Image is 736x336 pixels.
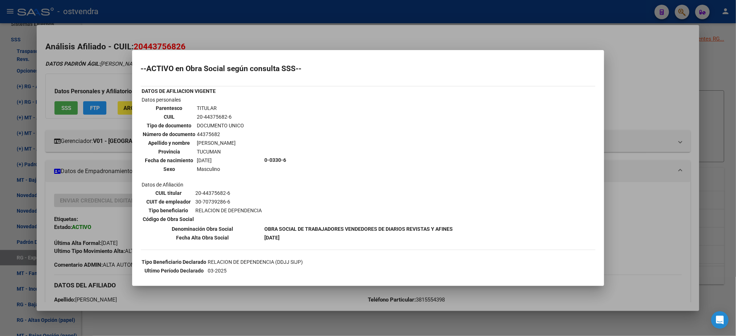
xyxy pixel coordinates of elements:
[197,113,245,121] td: 20-44375682-6
[143,215,195,223] th: Código de Obra Social
[143,156,196,164] th: Fecha de nacimiento
[197,148,245,156] td: TUCUMAN
[141,65,595,72] h2: --ACTIVO en Obra Social según consulta SSS--
[197,165,245,173] td: Masculino
[143,122,196,130] th: Tipo de documento
[195,198,263,206] td: 30-70739286-6
[265,157,286,163] b: 0-0330-6
[142,267,207,275] th: Ultimo Período Declarado
[208,267,406,275] td: 03-2025
[143,206,195,214] th: Tipo beneficiario
[142,88,216,94] b: DATOS DE AFILIACION VIGENTE
[143,198,195,206] th: CUIT de empleador
[143,130,196,138] th: Número de documento
[197,130,245,138] td: 44375682
[143,139,196,147] th: Apellido y nombre
[265,235,280,241] b: [DATE]
[142,234,264,242] th: Fecha Alta Obra Social
[197,104,245,112] td: TITULAR
[143,148,196,156] th: Provincia
[143,189,195,197] th: CUIL titular
[143,104,196,112] th: Parentesco
[143,113,196,121] th: CUIL
[208,275,406,283] td: 30-70739286-6
[208,258,406,266] td: RELACION DE DEPENDENCIA (DDJJ SIJP)
[142,96,264,224] td: Datos personales Datos de Afiliación
[197,122,245,130] td: DOCUMENTO UNICO
[197,139,245,147] td: [PERSON_NAME]
[142,258,207,266] th: Tipo Beneficiario Declarado
[142,225,264,233] th: Denominación Obra Social
[265,226,453,232] b: OBRA SOCIAL DE TRABAJADORES VENDEDORES DE DIARIOS REVISTAS Y AFINES
[195,189,263,197] td: 20-44375682-6
[143,165,196,173] th: Sexo
[195,206,263,214] td: RELACION DE DEPENDENCIA
[142,275,207,283] th: CUIT DDJJ
[197,156,245,164] td: [DATE]
[711,311,729,329] div: Open Intercom Messenger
